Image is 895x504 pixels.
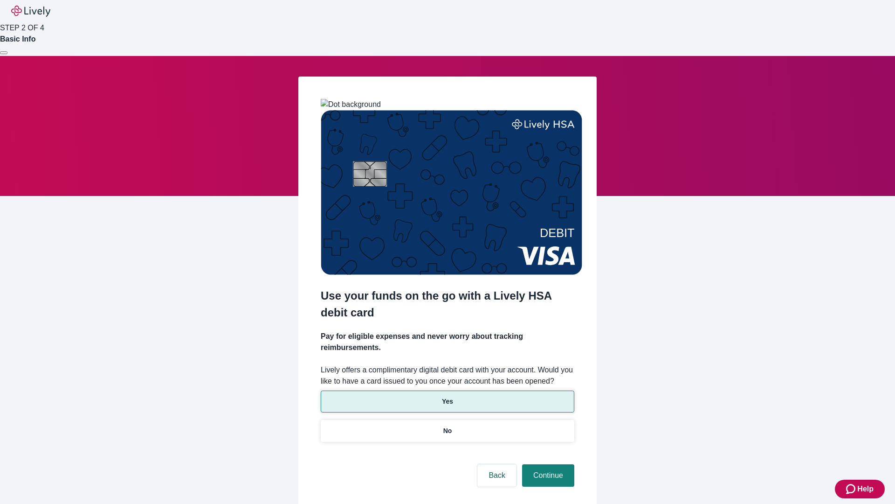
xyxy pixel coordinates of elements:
[443,426,452,436] p: No
[11,6,50,17] img: Lively
[321,364,574,387] label: Lively offers a complimentary digital debit card with your account. Would you like to have a card...
[442,397,453,406] p: Yes
[522,464,574,487] button: Continue
[846,483,857,495] svg: Zendesk support icon
[321,420,574,442] button: No
[321,99,381,110] img: Dot background
[857,483,874,495] span: Help
[321,287,574,321] h2: Use your funds on the go with a Lively HSA debit card
[835,480,885,498] button: Zendesk support iconHelp
[321,331,574,353] h4: Pay for eligible expenses and never worry about tracking reimbursements.
[321,110,582,275] img: Debit card
[321,391,574,413] button: Yes
[477,464,516,487] button: Back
